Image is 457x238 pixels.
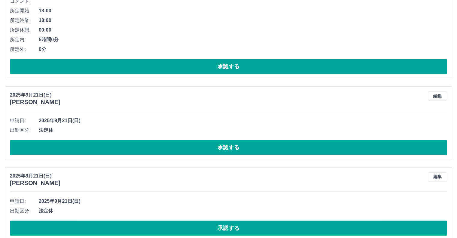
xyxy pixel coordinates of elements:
p: 2025年9月21日(日) [10,91,60,99]
span: 00:00 [39,26,447,34]
span: 所定内: [10,36,39,43]
span: 出勤区分: [10,207,39,215]
span: 13:00 [39,7,447,14]
button: 編集 [428,172,447,181]
span: 出勤区分: [10,127,39,134]
h3: [PERSON_NAME] [10,180,60,187]
span: 2025年9月21日(日) [39,117,447,124]
span: 申請日: [10,117,39,124]
span: 0分 [39,46,447,53]
h3: [PERSON_NAME] [10,99,60,106]
button: 承認する [10,140,447,155]
span: 2025年9月21日(日) [39,198,447,205]
span: 所定終業: [10,17,39,24]
span: 申請日: [10,198,39,205]
span: 18:00 [39,17,447,24]
p: 2025年9月21日(日) [10,172,60,180]
span: 所定外: [10,46,39,53]
button: 承認する [10,59,447,74]
span: 法定休 [39,207,447,215]
span: 所定開始: [10,7,39,14]
span: 法定休 [39,127,447,134]
button: 承認する [10,221,447,236]
button: 編集 [428,91,447,100]
span: 5時間0分 [39,36,447,43]
span: 所定休憩: [10,26,39,34]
